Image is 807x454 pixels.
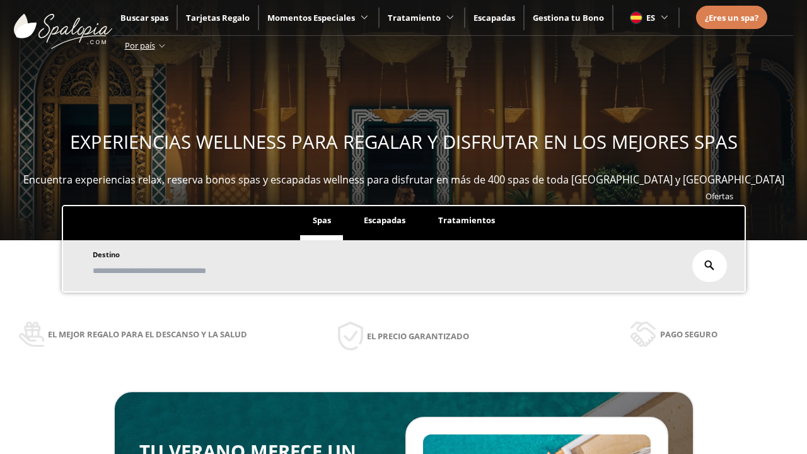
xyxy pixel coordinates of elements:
[23,173,784,187] span: Encuentra experiencias relax, reserva bonos spas y escapadas wellness para disfrutar en más de 40...
[120,12,168,23] a: Buscar spas
[186,12,250,23] a: Tarjetas Regalo
[660,327,717,341] span: Pago seguro
[473,12,515,23] a: Escapadas
[125,40,155,51] span: Por país
[705,12,758,23] span: ¿Eres un spa?
[367,329,469,343] span: El precio garantizado
[533,12,604,23] a: Gestiona tu Bono
[70,129,738,154] span: EXPERIENCIAS WELLNESS PARA REGALAR Y DISFRUTAR EN LOS MEJORES SPAS
[48,327,247,341] span: El mejor regalo para el descanso y la salud
[14,1,112,49] img: ImgLogoSpalopia.BvClDcEz.svg
[313,214,331,226] span: Spas
[93,250,120,259] span: Destino
[705,190,733,202] a: Ofertas
[364,214,405,226] span: Escapadas
[705,11,758,25] a: ¿Eres un spa?
[438,214,495,226] span: Tratamientos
